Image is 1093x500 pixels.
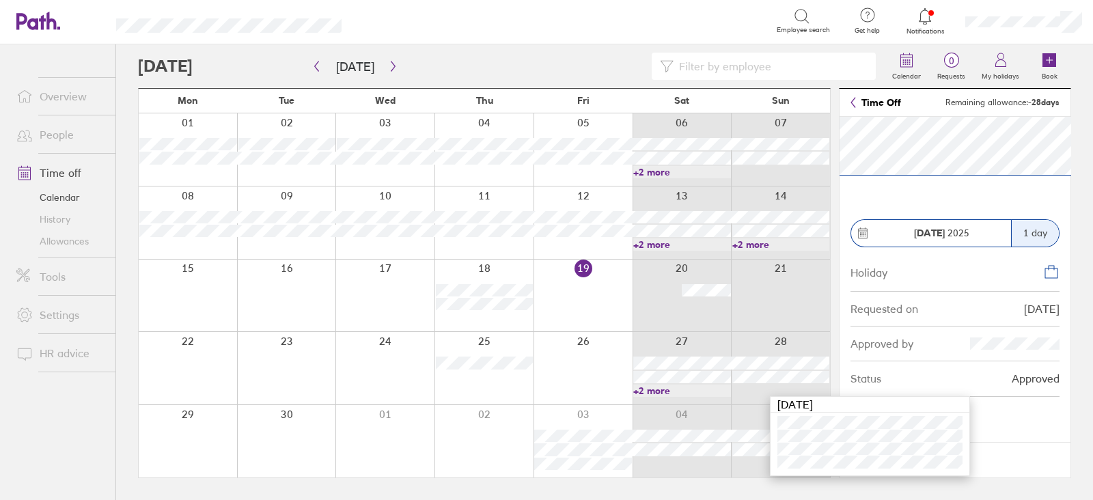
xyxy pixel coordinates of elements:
div: [DATE] [771,397,969,413]
span: Employee search [777,26,830,34]
span: Thu [476,95,493,106]
button: [DATE] [325,55,385,78]
span: Remaining allowance: [945,98,1060,107]
label: Requests [929,68,973,81]
input: Filter by employee [674,53,868,79]
a: Time off [5,159,115,186]
a: Book [1027,44,1071,88]
div: Status [850,372,881,385]
strong: -28 days [1028,97,1060,107]
span: Fri [577,95,590,106]
a: Calendar [5,186,115,208]
a: +2 more [732,238,830,251]
div: Search [378,14,413,27]
span: Wed [375,95,396,106]
div: [DATE] [1024,303,1060,315]
a: Tools [5,263,115,290]
span: Tue [279,95,294,106]
div: Approved [1012,372,1060,385]
a: My holidays [973,44,1027,88]
a: HR advice [5,339,115,367]
span: Notifications [903,27,947,36]
span: Mon [178,95,198,106]
div: 1 day [1011,220,1059,247]
div: Holiday [850,264,887,279]
strong: [DATE] [914,227,945,239]
label: Calendar [884,68,929,81]
div: Requested on [850,303,918,315]
a: +2 more [633,166,731,178]
a: +2 more [633,385,731,397]
a: Overview [5,83,115,110]
span: 0 [929,55,973,66]
label: Book [1034,68,1066,81]
span: Get help [845,27,889,35]
span: Sun [772,95,790,106]
a: People [5,121,115,148]
a: Notifications [903,7,947,36]
a: History [5,208,115,230]
a: +2 more [633,238,731,251]
a: Allowances [5,230,115,252]
span: 2025 [914,227,969,238]
a: 0Requests [929,44,973,88]
a: Settings [5,301,115,329]
span: Sat [674,95,689,106]
a: Time Off [850,97,901,108]
a: Calendar [884,44,929,88]
label: My holidays [973,68,1027,81]
div: Approved by [850,337,913,350]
